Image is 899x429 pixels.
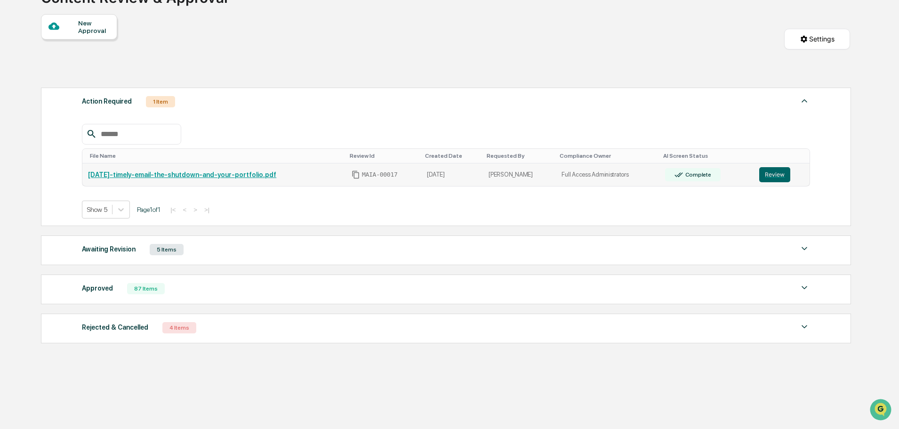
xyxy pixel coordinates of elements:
div: Toggle SortBy [487,153,552,159]
button: < [180,206,189,214]
button: Start new chat [160,75,171,86]
img: caret [799,95,810,106]
div: Toggle SortBy [350,153,418,159]
a: [DATE]-timely-email-the-shutdown-and-your-portfolio.pdf [88,171,276,178]
div: 5 Items [150,244,184,255]
img: 1746055101610-c473b297-6a78-478c-a979-82029cc54cd1 [9,72,26,89]
img: caret [799,282,810,293]
div: 4 Items [162,322,196,333]
span: Data Lookup [19,137,59,146]
p: How can we help? [9,20,171,35]
button: Review [759,167,790,182]
button: |< [168,206,178,214]
span: Pylon [94,160,114,167]
button: >| [201,206,212,214]
div: Toggle SortBy [90,153,342,159]
div: New Approval [78,19,110,34]
div: Approved [82,282,113,294]
span: Page 1 of 1 [137,206,161,213]
span: MAIA-00017 [362,171,398,178]
div: 🗄️ [68,120,76,127]
iframe: Open customer support [869,398,894,423]
div: 🖐️ [9,120,17,127]
button: Settings [784,29,850,49]
a: Review [759,167,804,182]
span: Preclearance [19,119,61,128]
td: [PERSON_NAME] [483,163,556,186]
a: 🔎Data Lookup [6,133,63,150]
img: caret [799,321,810,332]
td: [DATE] [421,163,483,186]
div: Awaiting Revision [82,243,136,255]
img: caret [799,243,810,254]
div: Complete [683,171,711,178]
a: 🗄️Attestations [64,115,120,132]
div: We're available if you need us! [32,81,119,89]
div: 1 Item [146,96,175,107]
span: Attestations [78,119,117,128]
div: Toggle SortBy [663,153,750,159]
div: Start new chat [32,72,154,81]
div: 87 Items [127,283,165,294]
div: Toggle SortBy [560,153,655,159]
div: Toggle SortBy [761,153,806,159]
a: Powered byPylon [66,159,114,167]
button: > [191,206,200,214]
div: Action Required [82,95,132,107]
div: Rejected & Cancelled [82,321,148,333]
div: 🔎 [9,138,17,145]
div: Toggle SortBy [425,153,479,159]
span: Copy Id [352,170,360,179]
td: Full Access Administrators [556,163,659,186]
a: 🖐️Preclearance [6,115,64,132]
